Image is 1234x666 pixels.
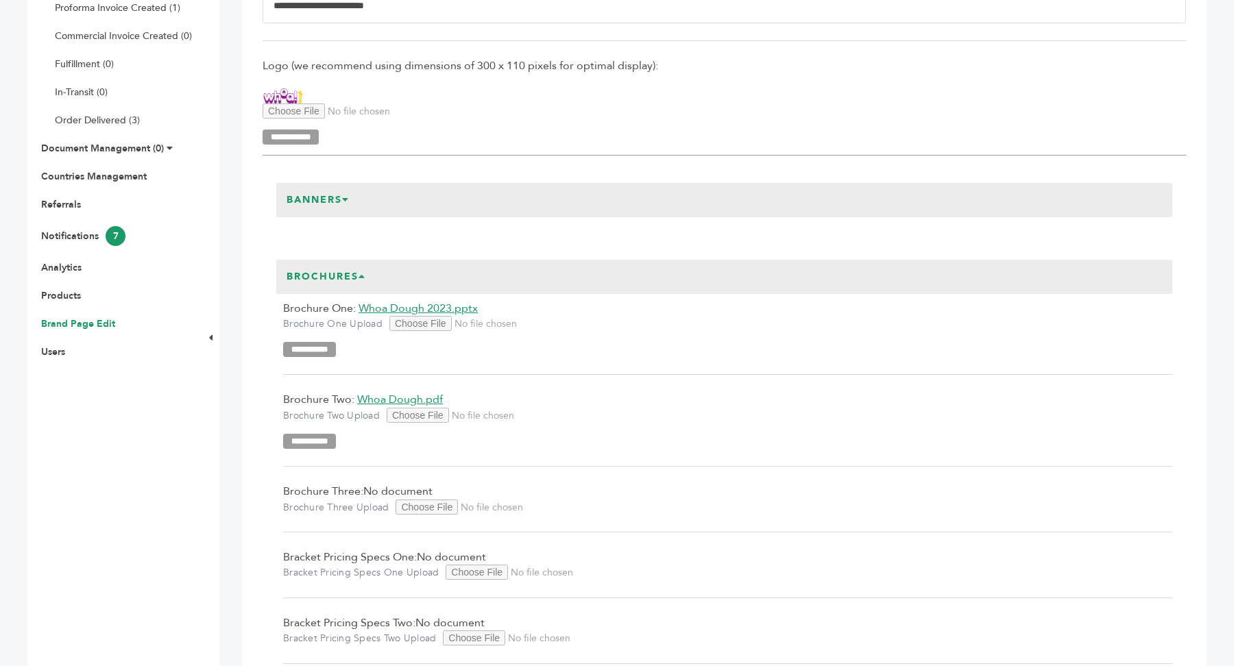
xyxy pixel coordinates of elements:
[263,88,304,103] img: Whoa Dough
[41,170,147,183] a: Countries Management
[283,550,417,565] span: Bracket Pricing Specs One:
[41,230,125,243] a: Notifications7
[283,632,436,645] label: Bracket Pricing Specs Two Upload
[283,550,1172,580] div: No document
[55,86,108,99] a: In-Transit (0)
[41,198,81,211] a: Referrals
[283,484,1172,515] div: No document
[55,58,114,71] a: Fulfillment (0)
[263,58,1186,73] span: Logo (we recommend using dimensions of 300 x 110 pixels for optimal display):
[283,392,354,407] span: Brochure Two:
[359,301,478,316] a: Whoa Dough 2023.pptx
[55,1,180,14] a: Proforma Invoice Created (1)
[283,484,363,499] span: Brochure Three:
[41,142,164,155] a: Document Management (0)
[41,345,65,358] a: Users
[283,409,380,423] label: Brochure Two Upload
[55,114,140,127] a: Order Delivered (3)
[55,29,192,42] a: Commercial Invoice Created (0)
[276,183,360,217] h3: Banners
[283,317,383,331] label: Brochure One Upload
[276,260,376,294] h3: Brochures
[41,261,82,274] a: Analytics
[283,615,415,630] span: Bracket Pricing Specs Two:
[41,289,81,302] a: Products
[283,501,389,515] label: Brochure Three Upload
[357,392,443,407] a: Whoa Dough.pdf
[283,566,439,580] label: Bracket Pricing Specs One Upload
[41,317,115,330] a: Brand Page Edit
[106,226,125,246] span: 7
[283,615,1172,646] div: No document
[283,301,356,316] span: Brochure One:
